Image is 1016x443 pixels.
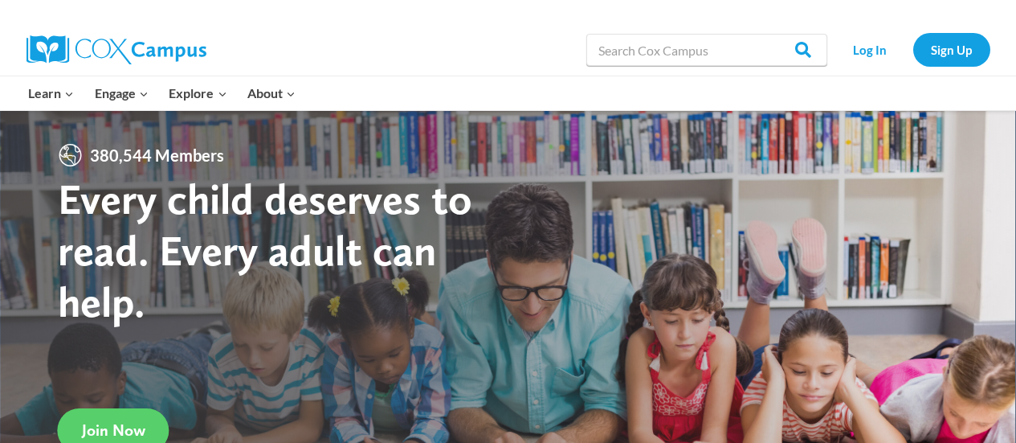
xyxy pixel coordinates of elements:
[95,83,149,104] span: Engage
[58,173,472,326] strong: Every child deserves to read. Every adult can help.
[913,33,990,66] a: Sign Up
[835,33,990,66] nav: Secondary Navigation
[82,420,145,440] span: Join Now
[18,76,306,110] nav: Primary Navigation
[28,83,74,104] span: Learn
[586,34,827,66] input: Search Cox Campus
[169,83,226,104] span: Explore
[27,35,206,64] img: Cox Campus
[84,142,231,168] span: 380,544 Members
[835,33,905,66] a: Log In
[247,83,296,104] span: About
